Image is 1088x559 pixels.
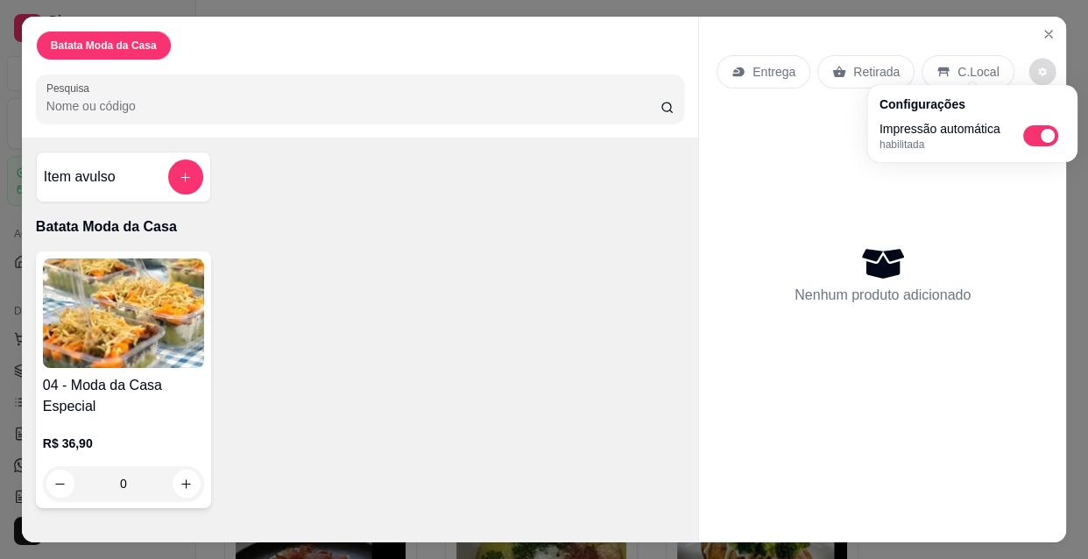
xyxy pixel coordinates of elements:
[1028,59,1056,86] button: decrease-product-quantity
[46,81,95,96] label: Pesquisa
[46,470,74,498] button: decrease-product-quantity
[43,435,204,452] p: R$ 36,90
[880,96,1065,113] p: Configurações
[880,120,1000,138] p: Impressão automática
[880,138,1000,152] p: habilitada
[46,97,661,115] input: Pesquisa
[752,63,795,81] p: Entrega
[168,159,203,195] button: add-separate-item
[957,63,999,81] p: C.Local
[173,470,201,498] button: increase-product-quantity
[853,63,900,81] p: Retirada
[51,39,157,53] p: Batata Moda da Casa
[1035,20,1063,48] button: Close
[36,216,684,237] p: Batata Moda da Casa
[1023,125,1065,146] label: Automatic updates
[43,258,204,368] img: product-image
[44,166,116,188] h4: Item avulso
[795,285,971,306] p: Nenhum produto adicionado
[43,375,204,417] h4: 04 - Moda da Casa Especial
